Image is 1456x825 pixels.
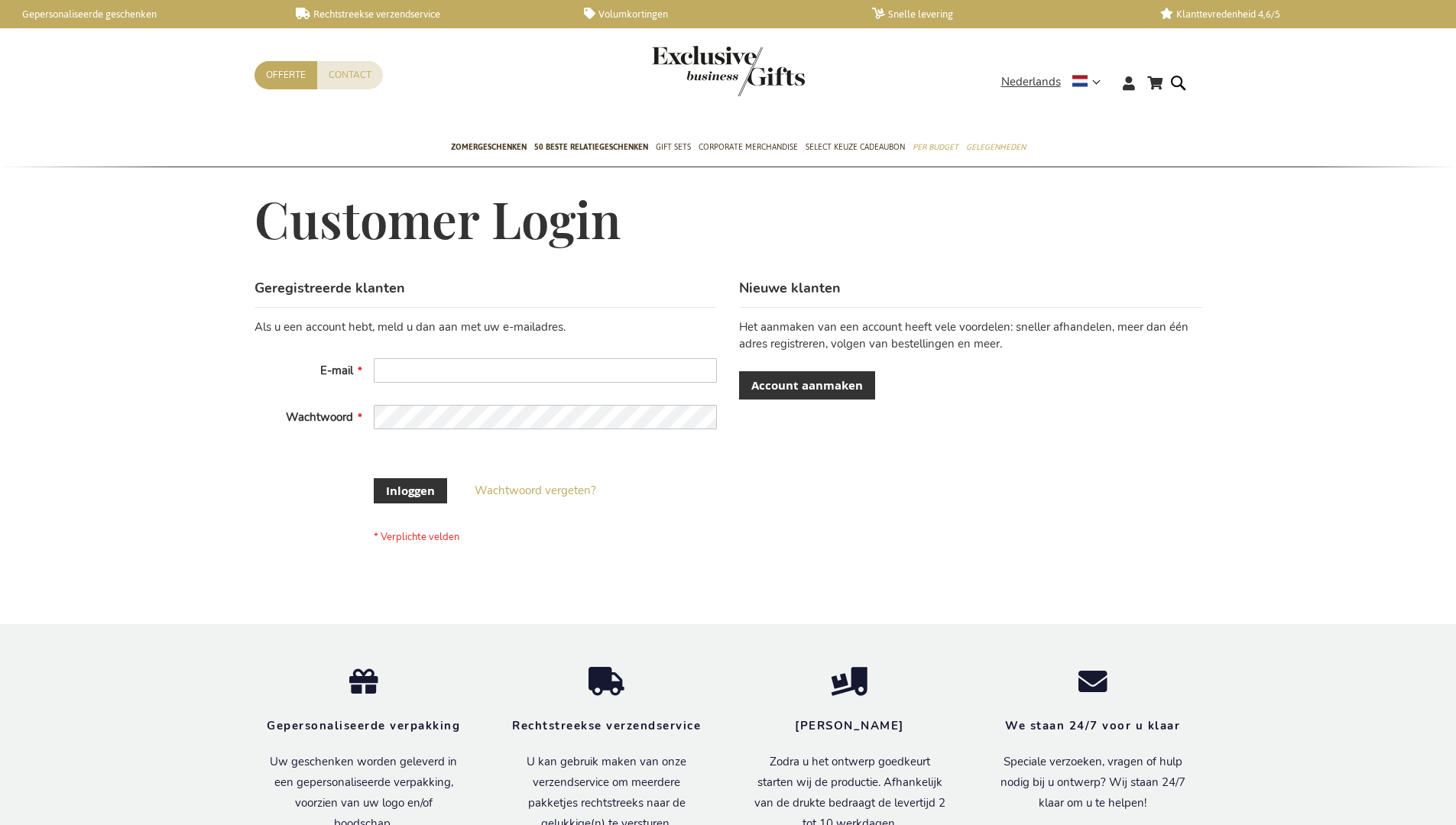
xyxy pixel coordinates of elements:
[286,409,353,425] span: Wachtwoord
[656,139,691,155] span: Gift Sets
[374,358,717,383] input: E-mail
[806,139,905,155] span: Select Keuze Cadeaubon
[739,279,841,297] strong: Nieuwe klanten
[872,8,1136,21] a: Snelle levering
[913,129,958,167] a: Per Budget
[267,718,460,733] strong: Gepersonaliseerde verpakking
[699,129,798,167] a: Corporate Merchandise
[656,129,691,167] a: Gift Sets
[451,139,527,155] span: Zomergeschenken
[255,319,717,335] div: Als u een account hebt, meld u dan aan met uw e-mailadres.
[739,319,1201,352] p: Het aanmaken van een account heeft vele voordelen: sneller afhandelen, meer dan één adres registr...
[699,139,798,155] span: Corporate Merchandise
[320,363,353,378] span: E-mail
[534,139,648,155] span: 50 beste relatiegeschenken
[652,46,728,96] a: store logo
[584,8,848,21] a: Volumkortingen
[255,61,317,89] a: Offerte
[739,371,875,400] a: Account aanmaken
[255,186,621,251] span: Customer Login
[475,483,596,499] a: Wachtwoord vergeten?
[255,279,405,297] strong: Geregistreerde klanten
[512,718,701,733] strong: Rechtstreekse verzendservice
[1005,718,1180,733] strong: We staan 24/7 voor u klaar
[795,718,904,733] strong: [PERSON_NAME]
[966,129,1026,167] a: Gelegenheden
[806,129,905,167] a: Select Keuze Cadeaubon
[534,129,648,167] a: 50 beste relatiegeschenken
[475,483,596,498] span: Wachtwoord vergeten?
[8,8,271,21] a: Gepersonaliseerde geschenken
[751,377,863,393] span: Account aanmaken
[994,752,1192,814] p: Speciale verzoeken, vragen of hulp nodig bij u ontwerp? Wij staan 24/7 klaar om u te helpen!
[966,139,1026,155] span: Gelegenheden
[374,478,447,503] button: Inloggen
[451,129,527,167] a: Zomergeschenken
[913,139,958,155] span: Per Budget
[1001,73,1061,91] span: Nederlands
[652,46,805,96] img: Exclusive Business gifts logo
[1160,8,1424,21] a: Klanttevredenheid 4,6/5
[386,483,435,499] span: Inloggen
[317,61,383,89] a: Contact
[296,8,559,21] a: Rechtstreekse verzendservice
